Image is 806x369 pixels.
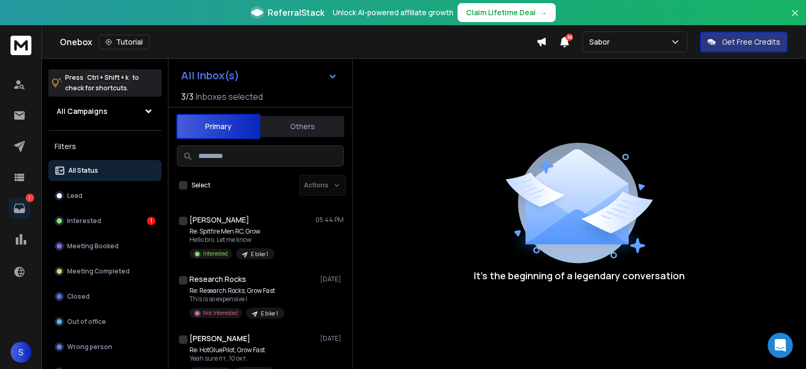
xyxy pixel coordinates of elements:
h3: Filters [48,139,162,154]
button: Others [260,115,344,138]
h1: All Inbox(s) [181,70,239,81]
span: ReferralStack [268,6,324,19]
p: E bike 1 [261,310,278,318]
a: 1 [9,198,30,219]
button: Claim Lifetime Deal→ [458,3,556,22]
button: Tutorial [99,35,150,49]
button: Wrong person [48,336,162,357]
p: Re: Spitfire Men RC, Grow [189,227,274,236]
p: Out of office [67,318,106,326]
label: Select [192,181,210,189]
p: [DATE] [320,334,344,343]
p: This is so expensive I [189,295,284,303]
p: Lead [67,192,82,200]
p: All Status [68,166,98,175]
p: Yeah sure пт, 10 окт. [189,354,274,363]
button: All Campaigns [48,101,162,122]
h1: Research Rocks [189,274,246,284]
p: Hello bro. Let me know [189,236,274,244]
p: E bike 1 [251,250,268,258]
p: Wrong person [67,343,112,351]
p: Closed [67,292,90,301]
button: Closed [48,286,162,307]
p: Interested [203,250,228,258]
button: S [10,342,31,363]
button: Out of office [48,311,162,332]
span: 3 / 3 [181,90,194,103]
span: Ctrl + Shift + k [86,71,130,83]
button: Meeting Booked [48,236,162,257]
button: Meeting Completed [48,261,162,282]
p: Meeting Booked [67,242,119,250]
p: Not Interested [203,309,238,317]
p: [DATE] [320,275,344,283]
span: → [540,7,547,18]
p: Unlock AI-powered affiliate growth [333,7,453,18]
button: Interested1 [48,210,162,231]
h1: [PERSON_NAME] [189,333,250,344]
p: Sabor [589,37,614,47]
button: Lead [48,185,162,206]
p: Get Free Credits [722,37,780,47]
p: Interested [67,217,101,225]
p: 1 [26,194,34,202]
button: Get Free Credits [700,31,788,52]
h1: [PERSON_NAME] [189,215,249,225]
p: Re: Research Rocks, Grow Fast [189,287,284,295]
p: Press to check for shortcuts. [65,72,139,93]
span: 36 [566,34,573,41]
p: It’s the beginning of a legendary conversation [474,268,685,283]
h1: All Campaigns [57,106,108,117]
div: Onebox [60,35,536,49]
button: Primary [176,114,260,139]
p: Meeting Completed [67,267,130,276]
button: All Inbox(s) [173,65,346,86]
p: 05:44 PM [315,216,344,224]
button: Close banner [788,6,802,31]
div: Open Intercom Messenger [768,333,793,358]
div: 1 [147,217,155,225]
h3: Inboxes selected [196,90,263,103]
p: Re: HotGluePilot, Grow Fast [189,346,274,354]
button: All Status [48,160,162,181]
